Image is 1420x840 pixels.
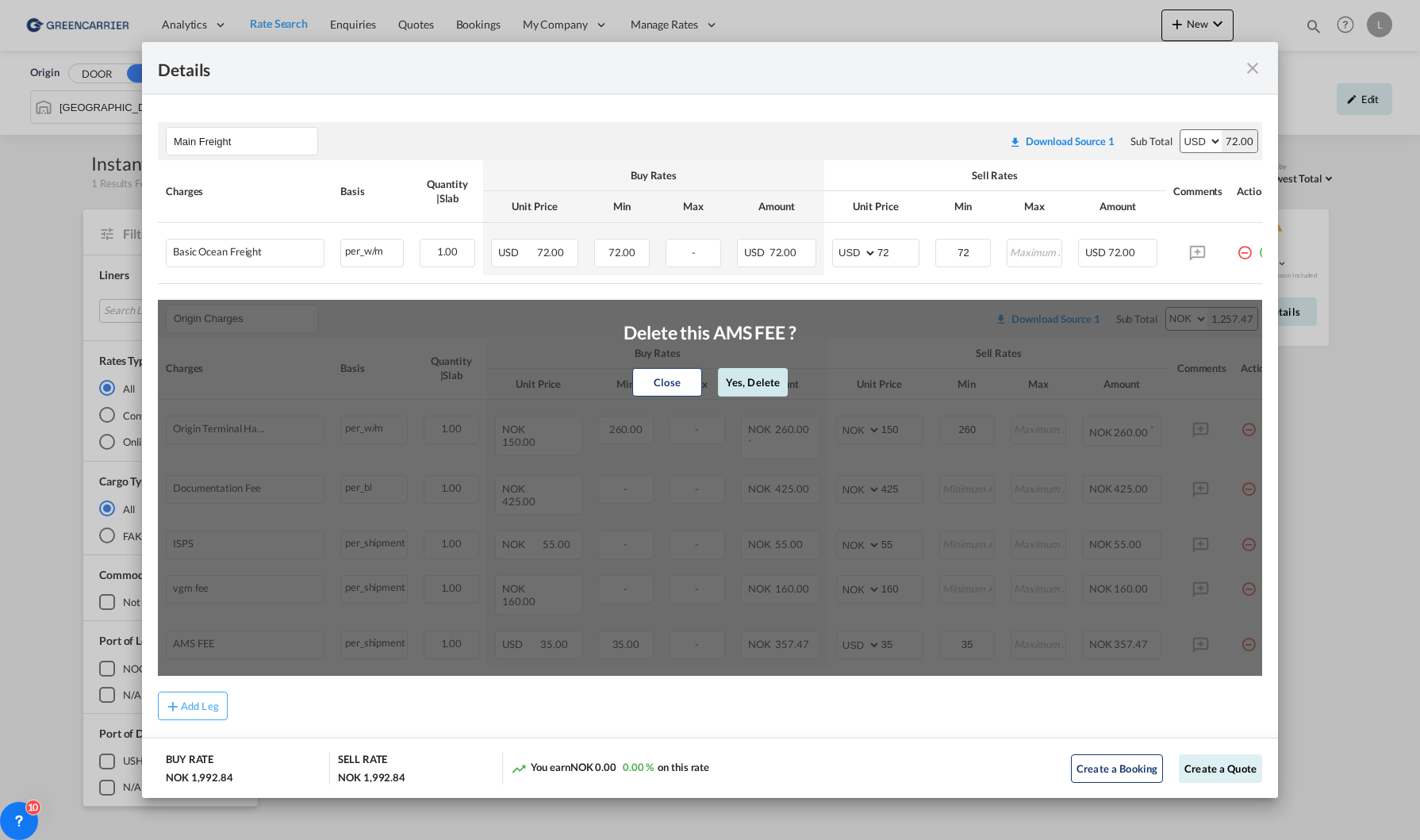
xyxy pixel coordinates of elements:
[832,168,1157,182] div: Sell Rates
[729,191,824,222] th: Amount
[338,752,387,770] div: SELL RATE
[586,191,658,222] th: Min
[927,191,999,222] th: Min
[166,770,233,784] div: NOK 1,992.84
[877,240,919,263] input: 72
[173,246,262,258] div: Basic Ocean Freight
[1179,754,1262,783] button: Create a Quote
[420,177,475,205] div: Quantity | Slab
[824,191,927,222] th: Unit Price
[632,368,702,397] button: Close
[166,184,324,198] div: Charges
[340,184,404,198] div: Basis
[937,240,990,263] input: Minimum Amount
[744,246,767,259] span: USD
[158,58,1152,78] div: Details
[608,246,636,259] span: 72.00
[338,770,405,784] div: NOK 1,992.84
[718,368,788,397] button: Yes, Delete
[623,761,654,773] span: 0.00 %
[511,760,710,777] div: You earn on this rate
[1071,754,1163,783] button: Create a Booking
[1009,135,1115,148] div: Download original source rate sheet
[341,240,403,259] div: per_w/m
[1222,130,1257,152] div: 72.00
[498,246,535,259] span: USD
[491,168,816,182] div: Buy Rates
[1108,246,1136,259] span: 72.00
[1085,246,1106,259] span: USD
[570,761,616,773] span: NOK 0.00
[692,246,696,259] span: -
[1070,191,1165,222] th: Amount
[511,761,527,777] md-icon: icon-trending-up
[142,42,1278,798] md-dialog: Port of Loading ...
[1258,239,1274,255] md-icon: icon-plus-circle-outline green-400-fg
[999,191,1070,222] th: Max
[483,191,586,222] th: Unit Price
[537,246,565,259] span: 72.00
[437,245,459,258] span: 1.00
[1026,135,1115,148] div: Download Source 1
[624,319,796,344] p: Delete this AMS FEE ?
[165,698,181,714] md-icon: icon-plus md-link-fg s20
[174,129,317,153] input: Leg Name
[1009,136,1022,148] md-icon: icon-download
[1243,59,1262,78] md-icon: icon-close fg-AAA8AD m-0 cursor
[658,191,729,222] th: Max
[166,752,213,770] div: BUY RATE
[1229,160,1282,222] th: Action
[1165,160,1229,222] th: Comments
[181,701,219,711] div: Add Leg
[1130,134,1172,148] div: Sub Total
[1237,239,1253,255] md-icon: icon-minus-circle-outline red-400-fg pt-7
[1001,135,1123,148] div: Download original source rate sheet
[1008,240,1061,263] input: Maximum Amount
[158,692,228,720] button: Add Leg
[769,246,797,259] span: 72.00
[1001,127,1123,155] button: Download original source rate sheet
